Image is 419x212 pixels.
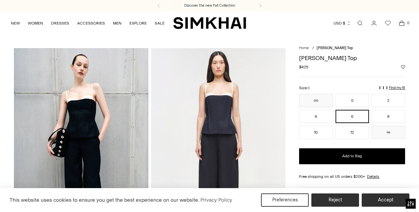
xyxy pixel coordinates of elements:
[299,55,405,61] h1: [PERSON_NAME] Top
[395,17,408,30] a: Open cart modal
[51,16,69,31] a: DRESSES
[317,46,353,50] span: [PERSON_NAME] Top
[113,16,122,31] a: MEN
[173,17,246,30] a: SIMKHAI
[311,193,359,207] button: Reject
[77,16,105,31] a: ACCESSORIES
[336,94,369,107] button: 0
[199,195,233,205] a: Privacy Policy (opens in a new tab)
[367,174,379,179] a: Details
[28,16,43,31] a: WOMEN
[334,16,351,31] button: USD $
[312,45,314,51] div: /
[155,16,165,31] a: SALE
[372,126,405,139] button: 14
[299,46,309,50] a: Home
[299,126,333,139] button: 10
[336,110,369,123] button: 6
[299,64,308,70] span: $425
[367,17,381,30] a: Go to the account page
[299,85,310,91] label: Size:
[405,20,411,26] span: 0
[372,110,405,123] button: 8
[362,193,409,207] button: Accept
[353,17,367,30] a: Open search modal
[372,94,405,107] button: 2
[184,3,235,8] a: Discover the new Fall Collection
[130,16,147,31] a: EXPLORE
[261,193,309,207] button: Preferences
[299,45,405,51] nav: breadcrumbs
[10,197,199,203] span: This website uses cookies to ensure you get the best experience on our website.
[308,86,310,90] span: 6
[401,65,405,69] button: Add to Wishlist
[342,153,362,159] span: Add to Bag
[381,17,394,30] a: Wishlist
[11,16,20,31] a: NEW
[299,148,405,164] button: Add to Bag
[299,94,333,107] button: 00
[336,126,369,139] button: 12
[299,110,333,123] button: 4
[299,174,405,179] div: Free shipping on all US orders $200+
